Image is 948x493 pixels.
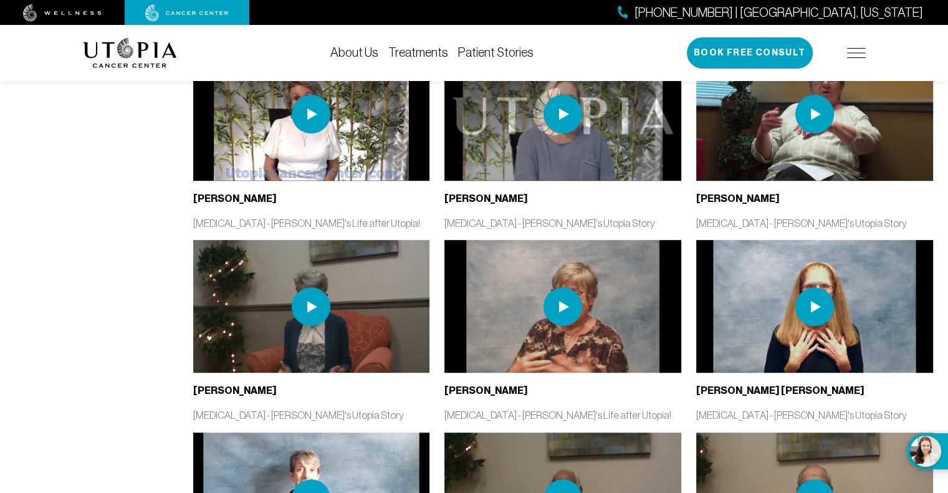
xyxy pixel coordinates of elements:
p: [MEDICAL_DATA] - [PERSON_NAME]'s Utopia Story [696,216,933,230]
a: [PHONE_NUMBER] | [GEOGRAPHIC_DATA], [US_STATE] [618,4,923,22]
img: play icon [795,95,834,133]
p: [MEDICAL_DATA] - [PERSON_NAME]'s Life after Utopia! [444,408,681,422]
b: [PERSON_NAME] [444,193,528,204]
a: Patient Stories [458,45,534,59]
img: thumbnail [444,240,681,373]
img: icon-hamburger [847,48,866,58]
button: Book Free Consult [687,37,813,69]
img: wellness [23,4,102,22]
b: [PERSON_NAME] [444,385,528,396]
a: Treatments [388,45,448,59]
img: play icon [795,287,834,326]
img: cancer center [145,4,229,22]
img: play icon [292,95,330,133]
img: play icon [543,287,582,326]
img: play icon [543,95,582,133]
img: play icon [292,287,330,326]
b: [PERSON_NAME] [PERSON_NAME] [696,385,864,396]
p: [MEDICAL_DATA] - [PERSON_NAME]'s Utopia Story [193,408,430,422]
b: [PERSON_NAME] [696,193,780,204]
img: thumbnail [696,47,933,181]
p: [MEDICAL_DATA] - [PERSON_NAME]'s Utopia Story [696,408,933,422]
span: [PHONE_NUMBER] | [GEOGRAPHIC_DATA], [US_STATE] [634,4,923,22]
p: [MEDICAL_DATA] - [PERSON_NAME]'s Utopia Story [444,216,681,230]
b: [PERSON_NAME] [193,193,277,204]
img: thumbnail [193,240,430,373]
img: thumbnail [696,240,933,373]
a: About Us [330,45,378,59]
img: logo [83,38,177,68]
img: thumbnail [444,47,681,181]
b: [PERSON_NAME] [193,385,277,396]
img: thumbnail [193,47,430,181]
p: [MEDICAL_DATA] - [PERSON_NAME]'s Life after Utopia! [193,216,430,230]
